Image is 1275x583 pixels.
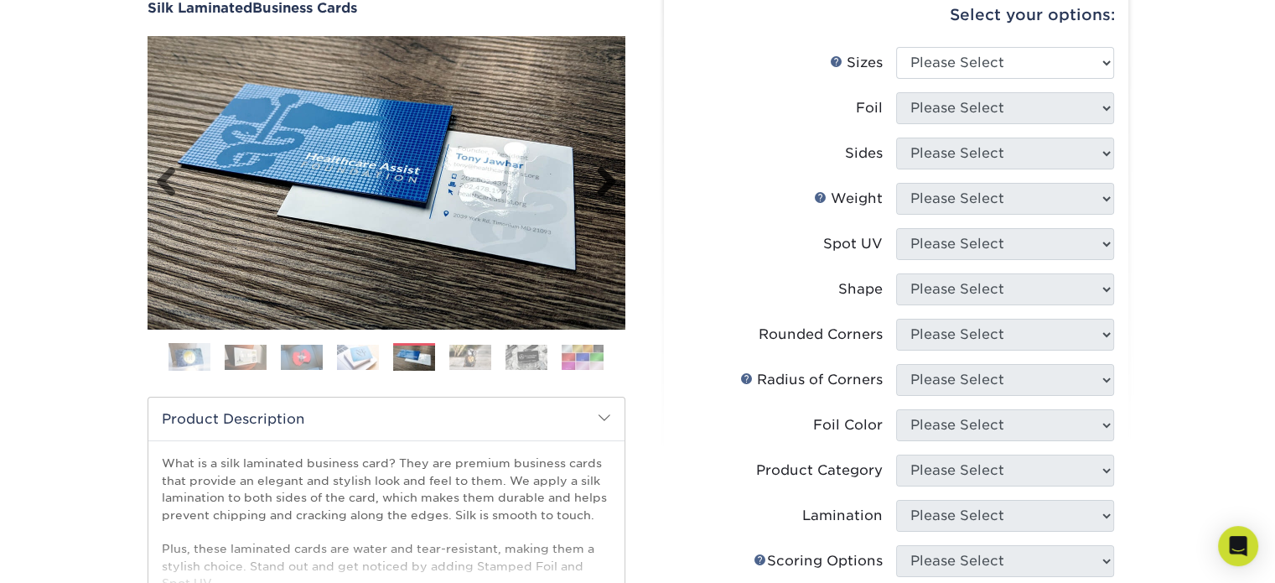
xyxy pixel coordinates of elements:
[756,461,883,481] div: Product Category
[845,143,883,164] div: Sides
[813,415,883,435] div: Foil Color
[337,345,379,370] img: Business Cards 04
[830,53,883,73] div: Sizes
[393,346,435,371] img: Business Cards 05
[562,345,604,370] img: Business Cards 08
[754,551,883,571] div: Scoring Options
[823,234,883,254] div: Spot UV
[148,398,625,440] h2: Product Description
[814,189,883,209] div: Weight
[168,336,210,378] img: Business Cards 01
[505,345,547,370] img: Business Cards 07
[740,370,883,390] div: Radius of Corners
[148,36,625,330] img: Silk Laminated 05
[802,506,883,526] div: Lamination
[1218,526,1258,566] div: Open Intercom Messenger
[856,98,883,118] div: Foil
[838,279,883,299] div: Shape
[449,345,491,370] img: Business Cards 06
[759,325,883,345] div: Rounded Corners
[225,345,267,370] img: Business Cards 02
[281,345,323,370] img: Business Cards 03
